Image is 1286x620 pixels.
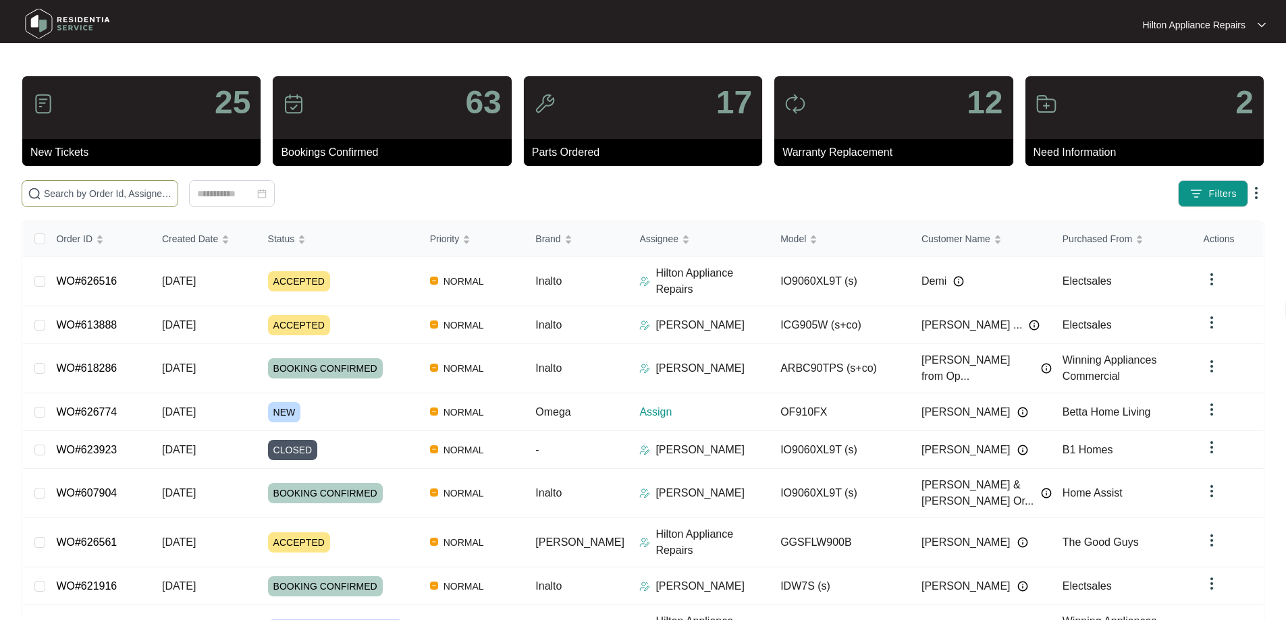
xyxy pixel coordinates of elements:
[639,488,650,499] img: Assigner Icon
[1204,483,1220,499] img: dropdown arrow
[281,144,511,161] p: Bookings Confirmed
[1204,358,1220,374] img: dropdown arrow
[56,406,117,418] a: WO#626774
[283,93,304,115] img: icon
[268,483,383,503] span: BOOKING CONFIRMED
[535,580,562,592] span: Inalto
[655,578,745,594] p: [PERSON_NAME]
[438,485,489,501] span: NORMAL
[44,186,172,201] input: Search by Order Id, Assignee Name, Customer Name, Brand and Model
[770,221,911,257] th: Model
[438,404,489,420] span: NORMAL
[921,352,1034,385] span: [PERSON_NAME] from Op...
[1248,185,1264,201] img: dropdown arrow
[1063,406,1151,418] span: Betta Home Living
[655,265,770,298] p: Hilton Appliance Repairs
[465,86,501,119] p: 63
[770,431,911,469] td: IO9060XL9T (s)
[639,320,650,331] img: Assigner Icon
[56,536,117,548] a: WO#626561
[162,444,196,455] span: [DATE]
[535,444,539,455] span: -
[1052,221,1193,257] th: Purchased From
[1235,86,1254,119] p: 2
[162,580,196,592] span: [DATE]
[1017,537,1028,548] img: Info icon
[30,144,261,161] p: New Tickets
[1178,180,1248,207] button: filter iconFilters
[268,358,383,378] span: BOOKING CONFIRMED
[780,231,806,246] span: Model
[56,231,92,246] span: Order ID
[1258,22,1266,28] img: dropdown arrow
[525,221,628,257] th: Brand
[770,567,911,605] td: IDW7S (s)
[56,487,117,499] a: WO#607904
[1204,575,1220,592] img: dropdown arrow
[1063,354,1157,382] span: Winning Appliances Commercial
[430,277,438,285] img: Vercel Logo
[257,221,419,257] th: Status
[770,344,911,393] td: ARBC90TPS (s+co)
[639,404,770,420] p: Assign
[268,231,295,246] span: Status
[535,406,570,418] span: Omega
[532,144,762,161] p: Parts Ordered
[162,536,196,548] span: [DATE]
[967,86,1002,119] p: 12
[430,445,438,453] img: Vercel Logo
[770,469,911,518] td: IO9060XL9T (s)
[535,319,562,331] span: Inalto
[56,444,117,455] a: WO#623923
[639,363,650,374] img: Assigner Icon
[716,86,752,119] p: 17
[655,442,745,458] p: [PERSON_NAME]
[535,275,562,287] span: Inalto
[921,534,1011,551] span: [PERSON_NAME]
[1142,18,1245,32] p: Hilton Appliance Repairs
[56,275,117,287] a: WO#626516
[268,315,330,335] span: ACCEPTED
[1204,401,1220,418] img: dropdown arrow
[1034,144,1264,161] p: Need Information
[770,257,911,306] td: IO9060XL9T (s)
[56,362,117,374] a: WO#618286
[639,445,650,455] img: Assigner Icon
[1036,93,1057,115] img: icon
[162,275,196,287] span: [DATE]
[438,578,489,594] span: NORMAL
[268,440,318,460] span: CLOSED
[921,578,1011,594] span: [PERSON_NAME]
[655,485,745,501] p: [PERSON_NAME]
[1204,314,1220,331] img: dropdown arrow
[1029,320,1040,331] img: Info icon
[430,364,438,372] img: Vercel Logo
[639,276,650,287] img: Assigner Icon
[535,231,560,246] span: Brand
[628,221,770,257] th: Assignee
[1017,407,1028,418] img: Info icon
[535,536,624,548] span: [PERSON_NAME]
[1063,231,1132,246] span: Purchased From
[655,360,745,376] p: [PERSON_NAME]
[782,144,1013,161] p: Warranty Replacement
[1063,487,1123,499] span: Home Assist
[162,406,196,418] span: [DATE]
[1017,581,1028,592] img: Info icon
[1204,271,1220,287] img: dropdown arrow
[639,231,678,246] span: Assignee
[534,93,556,115] img: icon
[1063,275,1112,287] span: Electsales
[162,487,196,499] span: [DATE]
[655,317,745,333] p: [PERSON_NAME]
[1063,444,1113,455] span: B1 Homes
[28,187,41,200] img: search-icon
[215,86,250,119] p: 25
[639,581,650,592] img: Assigner Icon
[430,582,438,590] img: Vercel Logo
[1063,536,1139,548] span: The Good Guys
[770,393,911,431] td: OF910FX
[438,273,489,289] span: NORMAL
[921,477,1034,509] span: [PERSON_NAME] & [PERSON_NAME] Or...
[1204,439,1220,455] img: dropdown arrow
